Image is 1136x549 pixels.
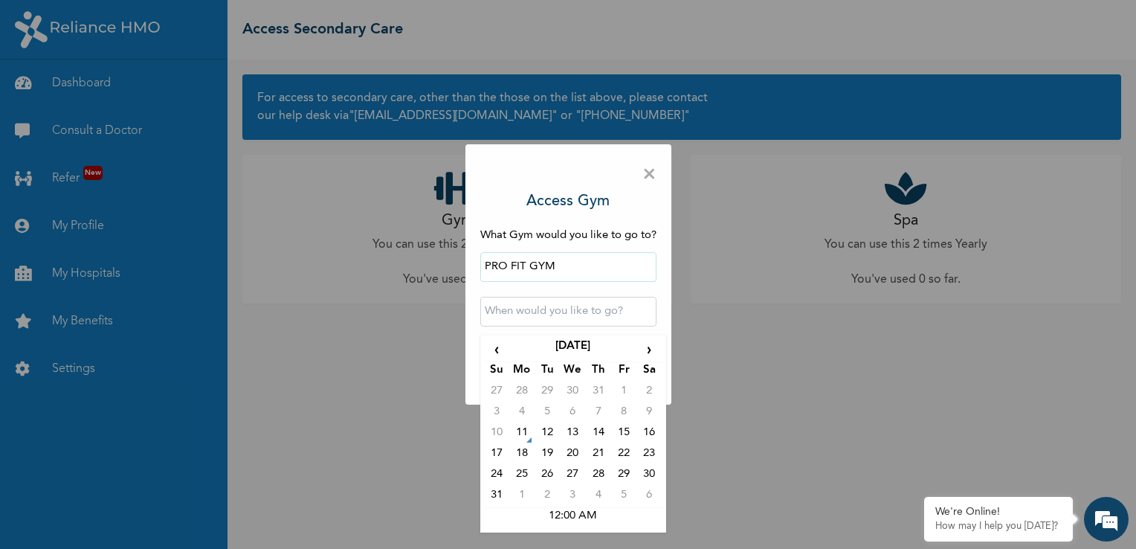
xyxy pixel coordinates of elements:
[484,446,509,466] td: 17
[636,383,662,404] td: 2
[509,425,535,446] td: 11
[636,338,662,362] span: ›
[509,487,535,508] td: 1
[484,425,509,446] td: 10
[560,446,585,466] td: 20
[484,404,509,425] td: 3
[560,487,585,508] td: 3
[535,383,560,404] td: 29
[535,487,560,508] td: 2
[484,466,509,487] td: 24
[560,425,585,446] td: 13
[509,404,535,425] td: 4
[611,466,636,487] td: 29
[636,446,662,466] td: 23
[586,446,611,466] td: 21
[586,466,611,487] td: 28
[480,230,656,241] span: What Gym would you like to go to?
[935,506,1062,518] div: We're Online!
[611,383,636,404] td: 1
[509,338,636,362] th: [DATE]
[586,487,611,508] td: 4
[586,425,611,446] td: 14
[560,362,585,383] th: We
[642,159,656,190] span: ×
[611,487,636,508] td: 5
[586,383,611,404] td: 31
[526,190,610,213] h3: Access Gym
[935,521,1062,533] p: How may I help you today?
[535,404,560,425] td: 5
[636,487,662,508] td: 6
[560,383,585,404] td: 30
[509,446,535,466] td: 18
[535,466,560,487] td: 26
[480,297,656,327] input: When would you like to go?
[509,362,535,383] th: Mo
[484,362,509,383] th: Su
[480,252,656,282] input: Search by name or address
[484,383,509,404] td: 27
[636,362,662,383] th: Sa
[560,466,585,487] td: 27
[611,404,636,425] td: 8
[611,446,636,466] td: 22
[484,508,662,529] td: 12:00 AM
[586,404,611,425] td: 7
[535,446,560,466] td: 19
[560,404,585,425] td: 6
[484,487,509,508] td: 31
[586,362,611,383] th: Th
[484,338,509,362] span: ‹
[636,404,662,425] td: 9
[611,425,636,446] td: 15
[636,466,662,487] td: 30
[636,425,662,446] td: 16
[535,425,560,446] td: 12
[535,362,560,383] th: Tu
[509,466,535,487] td: 25
[509,383,535,404] td: 28
[611,362,636,383] th: Fr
